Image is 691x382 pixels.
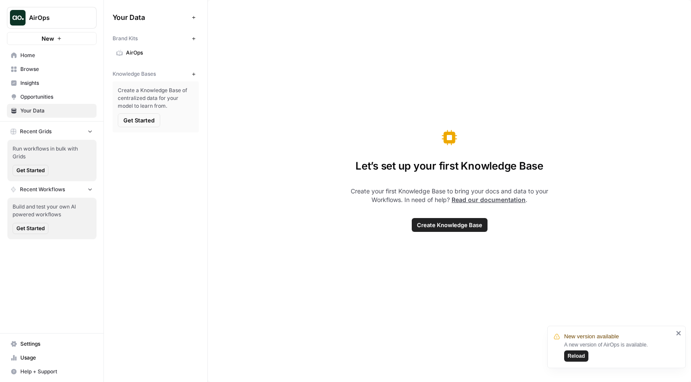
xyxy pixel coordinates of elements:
button: New [7,32,97,45]
span: AirOps [126,49,195,57]
button: Reload [564,350,588,362]
span: Knowledge Bases [113,70,156,78]
button: Recent Workflows [7,183,97,196]
button: Create Knowledge Base [412,218,488,232]
a: Usage [7,351,97,365]
span: Create your first Knowledge Base to bring your docs and data to your Workflows. In need of help? . [339,187,560,204]
span: Home [20,51,93,59]
a: Your Data [7,104,97,118]
div: A new version of AirOps is available. [564,341,673,362]
span: Get Started [16,225,45,232]
a: Read our documentation [452,196,526,203]
span: Insights [20,79,93,87]
span: Get Started [16,167,45,174]
span: Your Data [20,107,93,115]
span: Create a Knowledge Base of centralized data for your model to learn from. [118,87,194,110]
span: Let’s set up your first Knowledge Base [355,159,543,173]
span: Opportunities [20,93,93,101]
button: Get Started [13,223,48,234]
span: Usage [20,354,93,362]
span: Help + Support [20,368,93,376]
button: Get Started [13,165,48,176]
button: Help + Support [7,365,97,379]
span: New [42,34,54,43]
a: Browse [7,62,97,76]
span: Recent Grids [20,128,52,135]
span: Run workflows in bulk with Grids [13,145,91,161]
span: Create Knowledge Base [417,221,482,229]
span: Brand Kits [113,35,138,42]
a: AirOps [113,46,199,60]
span: New version available [564,332,619,341]
span: Your Data [113,12,188,22]
button: close [676,330,682,337]
a: Insights [7,76,97,90]
span: Get Started [123,116,155,125]
span: Reload [568,352,585,360]
span: Browse [20,65,93,73]
span: AirOps [29,13,81,22]
button: Get Started [118,113,160,127]
span: Build and test your own AI powered workflows [13,203,91,218]
span: Recent Workflows [20,186,65,193]
button: Workspace: AirOps [7,7,97,29]
img: AirOps Logo [10,10,26,26]
button: Recent Grids [7,125,97,138]
span: Settings [20,340,93,348]
a: Settings [7,337,97,351]
a: Home [7,48,97,62]
a: Opportunities [7,90,97,104]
